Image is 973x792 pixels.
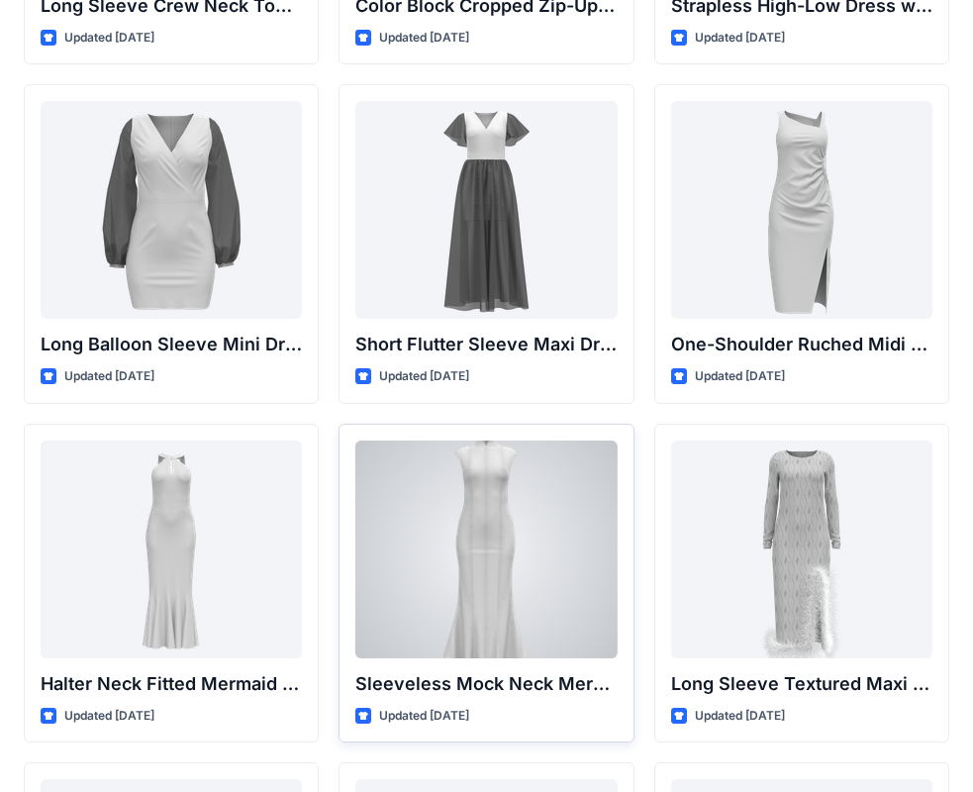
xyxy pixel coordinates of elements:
[355,331,617,358] p: Short Flutter Sleeve Maxi Dress with Contrast [PERSON_NAME] and [PERSON_NAME]
[355,101,617,319] a: Short Flutter Sleeve Maxi Dress with Contrast Bodice and Sheer Overlay
[41,670,302,698] p: Halter Neck Fitted Mermaid Gown with Keyhole Detail
[379,28,469,49] p: Updated [DATE]
[41,331,302,358] p: Long Balloon Sleeve Mini Dress with Wrap Bodice
[379,706,469,727] p: Updated [DATE]
[695,28,785,49] p: Updated [DATE]
[355,670,617,698] p: Sleeveless Mock Neck Mermaid Gown
[695,706,785,727] p: Updated [DATE]
[41,441,302,658] a: Halter Neck Fitted Mermaid Gown with Keyhole Detail
[671,670,932,698] p: Long Sleeve Textured Maxi Dress with Feather Hem
[379,366,469,387] p: Updated [DATE]
[671,331,932,358] p: One-Shoulder Ruched Midi Dress with Slit
[355,441,617,658] a: Sleeveless Mock Neck Mermaid Gown
[64,366,154,387] p: Updated [DATE]
[64,706,154,727] p: Updated [DATE]
[695,366,785,387] p: Updated [DATE]
[41,101,302,319] a: Long Balloon Sleeve Mini Dress with Wrap Bodice
[671,101,932,319] a: One-Shoulder Ruched Midi Dress with Slit
[671,441,932,658] a: Long Sleeve Textured Maxi Dress with Feather Hem
[64,28,154,49] p: Updated [DATE]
